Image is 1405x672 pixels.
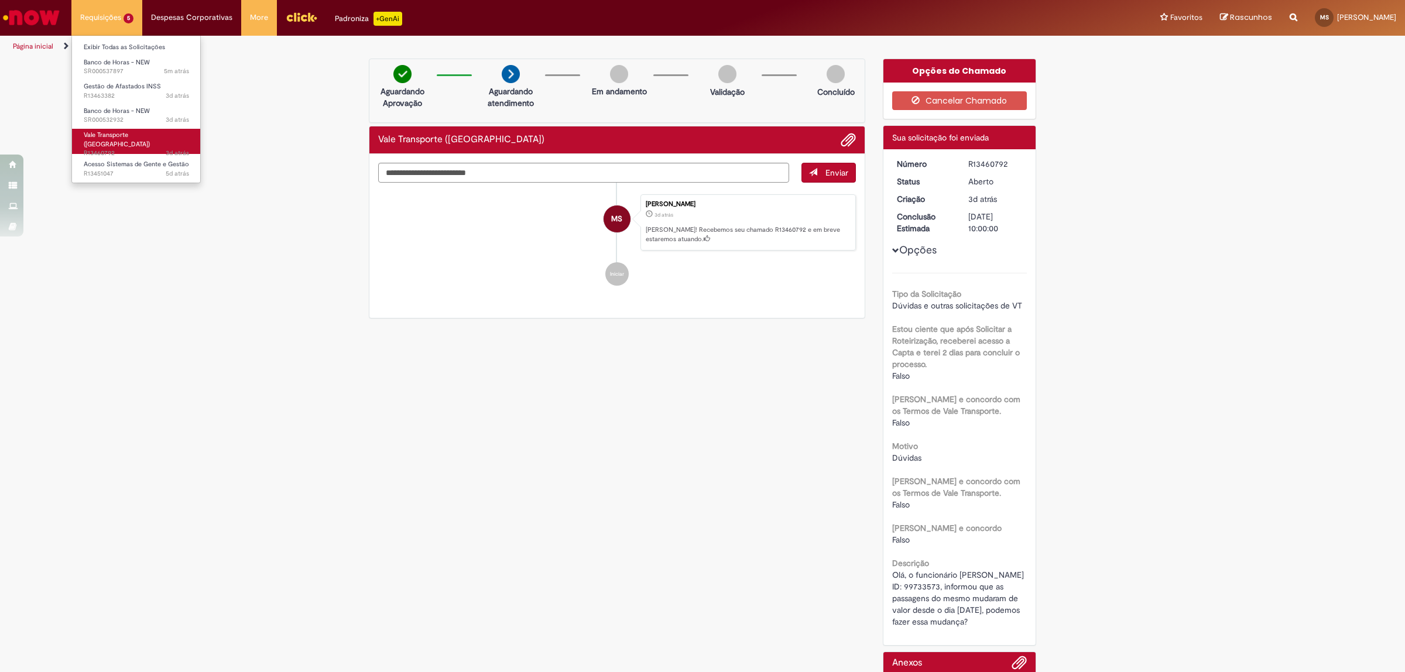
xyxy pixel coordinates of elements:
[166,149,189,157] time: 29/08/2025 08:39:34
[84,107,150,115] span: Banco de Horas - NEW
[84,82,161,91] span: Gestão de Afastados INSS
[166,169,189,178] time: 27/08/2025 09:30:39
[124,13,133,23] span: 5
[892,570,1026,627] span: Olá, o funcionário [PERSON_NAME] ID: 99733573, informou que as passagens do mesmo mudaram de valo...
[827,65,845,83] img: img-circle-grey.png
[72,158,201,180] a: Aberto R13451047 : Acesso Sistemas de Gente e Gestão
[710,86,745,98] p: Validação
[892,394,1020,416] b: [PERSON_NAME] e concordo com os Termos de Vale Transporte.
[378,163,789,183] textarea: Digite sua mensagem aqui...
[817,86,855,98] p: Concluído
[892,324,1020,369] b: Estou ciente que após Solicitar a Roteirização, receberei acesso a Capta e terei 2 dias para conc...
[646,201,849,208] div: [PERSON_NAME]
[718,65,736,83] img: img-circle-grey.png
[151,12,232,23] span: Despesas Corporativas
[482,85,539,109] p: Aguardando atendimento
[892,452,921,463] span: Dúvidas
[378,183,856,297] ul: Histórico de tíquete
[166,149,189,157] span: 3d atrás
[250,12,268,23] span: More
[892,91,1027,110] button: Cancelar Chamado
[892,441,918,451] b: Motivo
[1230,12,1272,23] span: Rascunhos
[654,211,673,218] time: 29/08/2025 08:39:32
[611,205,622,233] span: MS
[1337,12,1396,22] span: [PERSON_NAME]
[72,56,201,78] a: Aberto SR000537897 : Banco de Horas - NEW
[335,12,402,26] div: Padroniza
[892,476,1020,498] b: [PERSON_NAME] e concordo com os Termos de Vale Transporte.
[71,35,201,183] ul: Requisições
[604,205,630,232] div: Mariana Stephany Zani Da Silva
[13,42,53,51] a: Página inicial
[84,149,189,158] span: R13460792
[393,65,412,83] img: check-circle-green.png
[378,135,544,145] h2: Vale Transporte (VT) Histórico de tíquete
[968,194,997,204] time: 29/08/2025 08:39:32
[72,80,201,102] a: Aberto R13463382 : Gestão de Afastados INSS
[892,300,1022,311] span: Dúvidas e outras solicitações de VT
[892,658,922,668] h2: Anexos
[166,169,189,178] span: 5d atrás
[373,12,402,26] p: +GenAi
[9,36,928,57] ul: Trilhas de página
[841,132,856,148] button: Adicionar anexos
[286,8,317,26] img: click_logo_yellow_360x200.png
[502,65,520,83] img: arrow-next.png
[84,91,189,101] span: R13463382
[892,371,910,381] span: Falso
[968,176,1023,187] div: Aberto
[888,211,960,234] dt: Conclusão Estimada
[1320,13,1329,21] span: MS
[166,91,189,100] time: 29/08/2025 16:18:36
[80,12,121,23] span: Requisições
[610,65,628,83] img: img-circle-grey.png
[892,558,929,568] b: Descrição
[72,129,201,154] a: Aberto R13460792 : Vale Transporte (VT)
[72,105,201,126] a: Aberto SR000532932 : Banco de Horas - NEW
[166,91,189,100] span: 3d atrás
[84,58,150,67] span: Banco de Horas - NEW
[888,176,960,187] dt: Status
[84,169,189,179] span: R13451047
[84,67,189,76] span: SR000537897
[968,158,1023,170] div: R13460792
[164,67,189,76] time: 01/09/2025 08:21:07
[968,211,1023,234] div: [DATE] 10:00:00
[892,499,910,510] span: Falso
[892,523,1002,533] b: [PERSON_NAME] e concordo
[888,158,960,170] dt: Número
[892,289,961,299] b: Tipo da Solicitação
[164,67,189,76] span: 5m atrás
[84,115,189,125] span: SR000532932
[378,194,856,251] li: Mariana Stephany Zani Da Silva
[374,85,431,109] p: Aguardando Aprovação
[654,211,673,218] span: 3d atrás
[84,160,189,169] span: Acesso Sistemas de Gente e Gestão
[892,534,910,545] span: Falso
[1,6,61,29] img: ServiceNow
[166,115,189,124] span: 3d atrás
[1170,12,1202,23] span: Favoritos
[892,417,910,428] span: Falso
[883,59,1036,83] div: Opções do Chamado
[646,225,849,244] p: [PERSON_NAME]! Recebemos seu chamado R13460792 e em breve estaremos atuando.
[892,132,989,143] span: Sua solicitação foi enviada
[801,163,856,183] button: Enviar
[1220,12,1272,23] a: Rascunhos
[968,193,1023,205] div: 29/08/2025 08:39:32
[968,194,997,204] span: 3d atrás
[166,115,189,124] time: 29/08/2025 10:46:44
[84,131,150,149] span: Vale Transporte ([GEOGRAPHIC_DATA])
[888,193,960,205] dt: Criação
[592,85,647,97] p: Em andamento
[825,167,848,178] span: Enviar
[72,41,201,54] a: Exibir Todas as Solicitações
